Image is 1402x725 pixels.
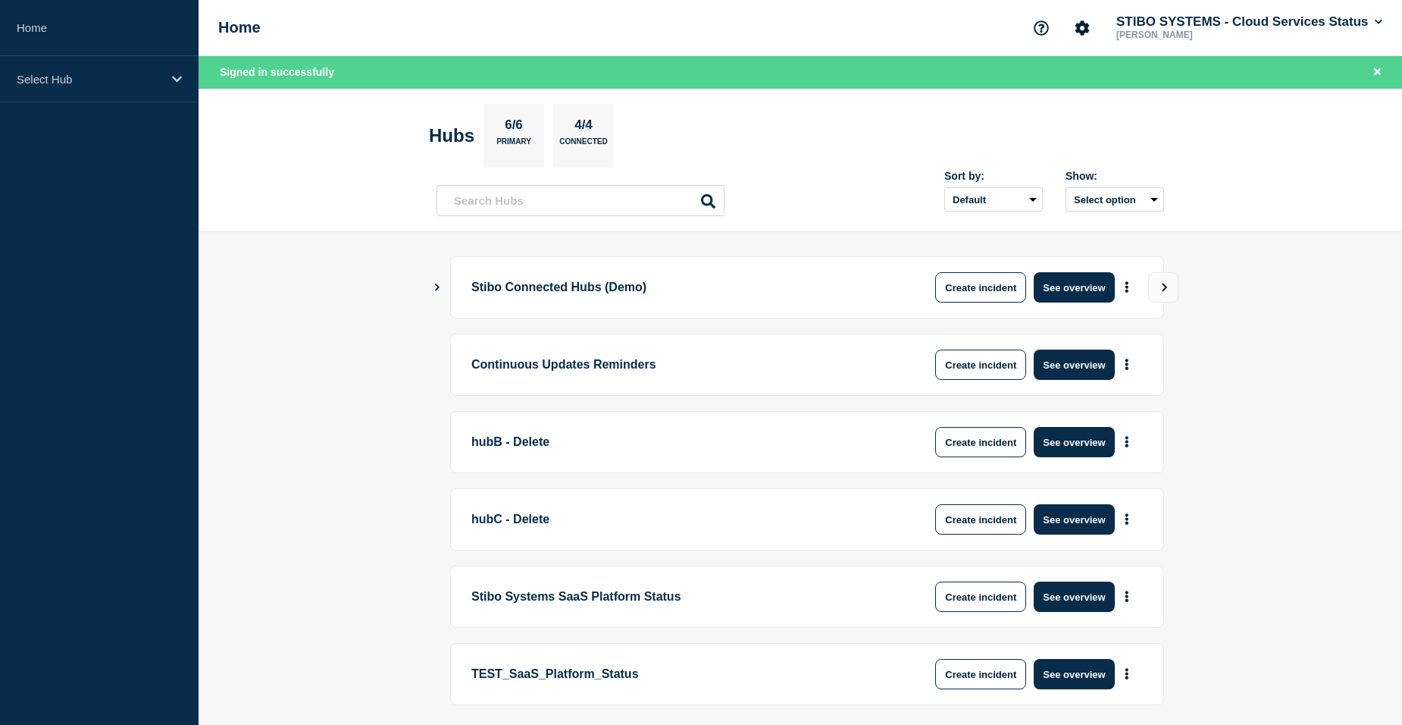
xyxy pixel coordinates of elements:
[471,272,890,303] p: Stibo Connected Hubs (Demo)
[559,137,607,153] p: Connected
[1066,187,1164,212] button: Select option
[1034,659,1114,689] button: See overview
[1034,272,1114,303] button: See overview
[496,137,531,153] p: Primary
[935,272,1026,303] button: Create incident
[437,185,724,216] input: Search Hubs
[1113,14,1385,30] button: STIBO SYSTEMS - Cloud Services Status
[1117,506,1137,534] button: More actions
[17,73,162,86] p: Select Hub
[471,427,890,457] p: hubB - Delete
[1034,504,1114,535] button: See overview
[218,19,261,36] h1: Home
[1034,427,1114,457] button: See overview
[471,504,890,535] p: hubC - Delete
[1117,661,1137,689] button: More actions
[944,170,1043,182] div: Sort by:
[471,659,890,689] p: TEST_SaaS_Platform_Status
[1034,350,1114,380] button: See overview
[1066,170,1164,182] div: Show:
[1034,582,1114,612] button: See overview
[1113,30,1271,40] p: [PERSON_NAME]
[935,504,1026,535] button: Create incident
[1368,64,1387,81] button: Close banner
[429,125,474,146] h2: Hubs
[1025,12,1057,44] button: Support
[433,282,441,293] button: Show Connected Hubs
[1066,12,1098,44] button: Account settings
[1117,274,1137,302] button: More actions
[471,350,890,380] p: Continuous Updates Reminders
[1117,583,1137,611] button: More actions
[935,427,1026,457] button: Create incident
[569,118,599,137] p: 4/4
[935,350,1026,380] button: Create incident
[944,187,1043,212] select: Sort by
[499,118,529,137] p: 6/6
[1117,351,1137,379] button: More actions
[471,582,890,612] p: Stibo Systems SaaS Platform Status
[1117,428,1137,457] button: More actions
[220,66,334,78] span: Signed in successfully
[1148,272,1178,303] button: View
[935,582,1026,612] button: Create incident
[935,659,1026,689] button: Create incident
